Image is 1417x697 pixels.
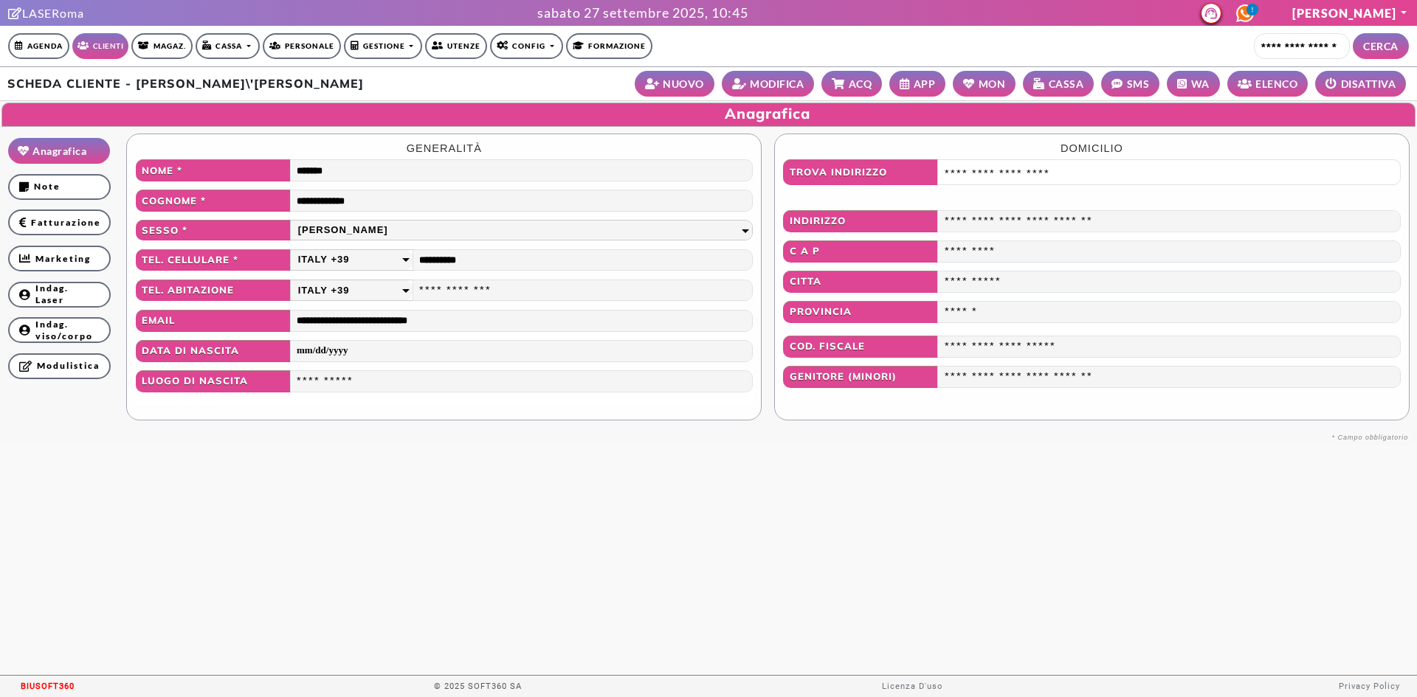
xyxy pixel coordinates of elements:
[1127,76,1150,91] small: SMS
[7,76,364,91] b: SCHEDA CLIENTE - [PERSON_NAME]\'[PERSON_NAME]
[1191,76,1210,91] small: WA
[1332,434,1409,441] span: * Campo obbligatorio
[136,142,753,155] h4: Generalità
[298,252,350,268] span: Italy +39
[8,6,84,20] a: Clicca per andare alla pagina di firmaLASERoma
[783,336,938,358] span: COD. FISCALE
[635,71,714,97] a: NUOVO
[136,280,291,302] span: TEL. ABITAZIONE
[1049,76,1084,91] small: CASSA
[8,317,111,343] a: Indag.viso/corpo
[537,3,748,23] div: sabato 27 settembre 2025, 10:45
[8,33,69,59] a: Agenda
[849,76,872,91] small: ACQ
[783,271,938,293] span: CITTA
[783,210,938,232] span: INDIRIZZO
[663,76,704,91] small: NUOVO
[1255,76,1297,91] small: ELENCO
[8,7,22,19] i: Clicca per andare alla pagina di firma
[136,340,291,362] span: DATA DI NASCITA
[8,209,111,235] a: Fatturazione
[196,33,259,59] a: Cassa
[8,246,111,271] a: Marketing
[72,33,128,59] a: Clienti
[882,682,942,691] a: Licenza D'uso
[490,33,562,59] a: Config
[783,301,938,323] span: PROVINCIA
[136,159,291,181] span: NOME *
[1339,682,1400,691] a: Privacy Policy
[1254,33,1350,59] input: Cerca cliente...
[1167,71,1220,97] button: WA
[783,240,938,263] span: C A P
[953,71,1016,97] a: MON
[298,222,388,238] span: [PERSON_NAME]
[889,71,945,97] a: APP
[750,76,804,91] small: MODIFICA
[263,33,341,59] a: Personale
[914,76,936,91] small: APP
[8,174,111,200] a: Note
[425,33,487,59] a: Utenze
[783,366,938,388] span: GENITORE (minori)
[136,190,291,212] span: COGNOME *
[136,249,291,271] span: TEL. CELLULARE *
[783,142,1400,155] h4: Domicilio
[722,71,815,97] a: MODIFICA
[1023,71,1094,97] a: CASSA
[8,138,110,164] a: Anagrafica
[8,138,111,164] li: Anagrafica
[1315,71,1406,97] button: DISATTIVA
[1341,76,1396,91] small: DISATTIVA
[821,71,882,97] a: ACQ
[131,33,193,59] a: Magaz.
[344,33,422,59] a: Gestione
[566,33,652,59] a: Formazione
[783,159,938,185] span: TROVA INDIRIZZO
[1353,33,1409,59] button: CERCA
[1292,6,1408,20] a: [PERSON_NAME]
[979,76,1006,91] small: MON
[136,220,291,240] span: SESSO *
[1101,71,1159,97] button: SMS
[1227,71,1309,97] a: ELENCO
[136,370,291,392] span: LUOGO DI NASCITA
[136,310,291,332] span: EMAIL
[1,103,1416,421] div: Anagrafica
[2,105,1415,122] h3: Anagrafica
[8,282,111,308] a: Indag.Laser
[298,282,350,299] span: Italy +39
[8,353,111,379] a: Modulistica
